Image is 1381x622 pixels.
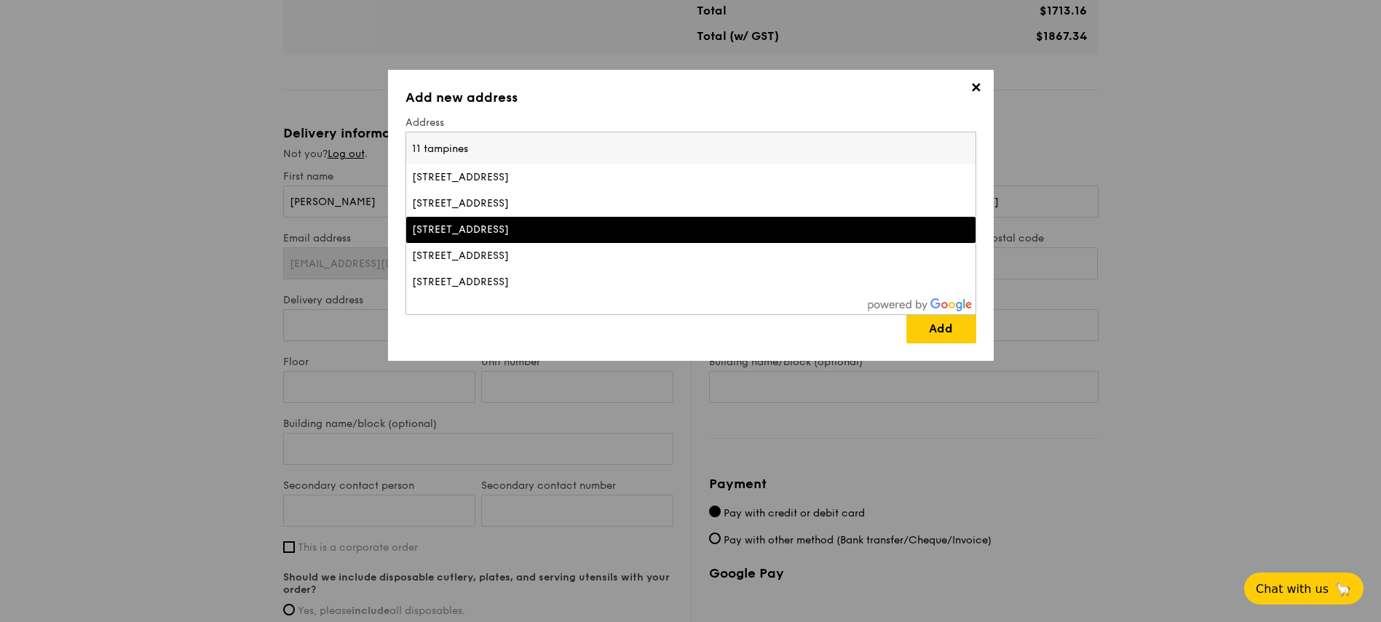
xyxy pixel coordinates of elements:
div: [STREET_ADDRESS] [412,275,831,290]
h3: Add new address [405,87,976,108]
div: [STREET_ADDRESS] [412,170,831,185]
span: ✕ [966,80,986,100]
label: Address [405,116,976,129]
div: [STREET_ADDRESS] [412,249,831,263]
div: [STREET_ADDRESS] [412,196,831,211]
img: powered-by-google.60e8a832.png [868,298,973,311]
span: Chat with us [1256,582,1329,596]
div: [STREET_ADDRESS] [412,223,831,237]
span: 🦙 [1334,581,1352,597]
button: Chat with us🦙 [1244,573,1364,605]
a: Add [906,314,976,343]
